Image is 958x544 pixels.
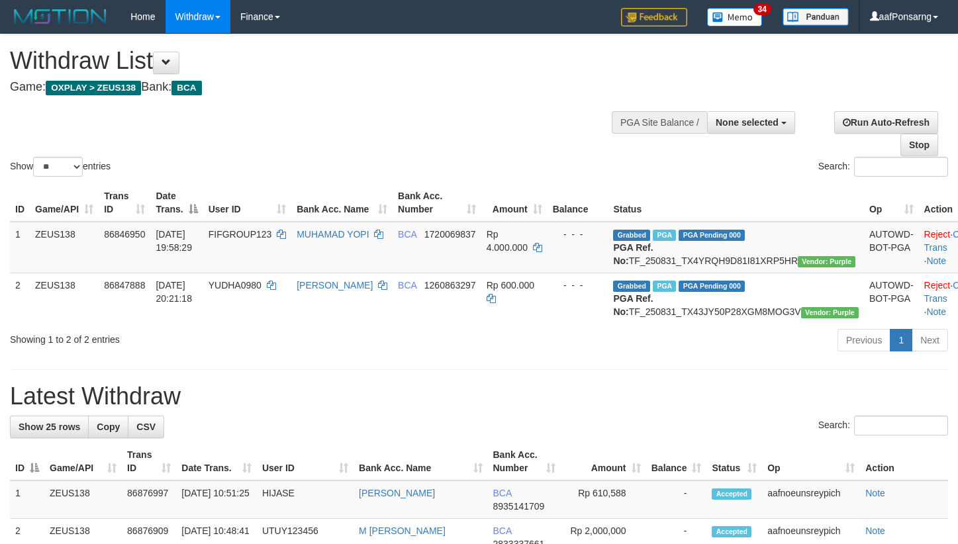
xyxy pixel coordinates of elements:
[612,111,707,134] div: PGA Site Balance /
[712,488,751,500] span: Accepted
[608,273,864,324] td: TF_250831_TX43JY50P28XGM8MOG3V
[621,8,687,26] img: Feedback.jpg
[30,222,99,273] td: ZEUS138
[176,480,257,519] td: [DATE] 10:51:25
[487,229,528,253] span: Rp 4.000.000
[553,228,603,241] div: - - -
[926,255,946,266] a: Note
[156,229,192,253] span: [DATE] 19:58:29
[707,111,795,134] button: None selected
[99,184,150,222] th: Trans ID: activate to sort column ascending
[104,229,145,240] span: 86846950
[679,230,745,241] span: PGA Pending
[354,443,487,480] th: Bank Acc. Name: activate to sort column ascending
[10,7,111,26] img: MOTION_logo.png
[798,256,855,267] span: Vendor URL: https://trx4.1velocity.biz
[257,480,354,519] td: HIJASE
[493,488,512,498] span: BCA
[10,184,30,222] th: ID
[171,81,201,95] span: BCA
[646,443,707,480] th: Balance: activate to sort column ascending
[860,443,948,480] th: Action
[10,383,948,410] h1: Latest Withdraw
[818,416,948,435] label: Search:
[88,416,128,438] a: Copy
[679,281,745,292] span: PGA Pending
[104,280,145,291] span: 86847888
[10,328,389,346] div: Showing 1 to 2 of 2 entries
[865,525,885,536] a: Note
[46,81,141,95] span: OXPLAY > ZEUS138
[176,443,257,480] th: Date Trans.: activate to sort column ascending
[801,307,859,318] span: Vendor URL: https://trx4.1velocity.biz
[912,329,948,351] a: Next
[10,273,30,324] td: 2
[10,81,626,94] h4: Game: Bank:
[136,422,156,432] span: CSV
[150,184,203,222] th: Date Trans.: activate to sort column descending
[613,281,650,292] span: Grabbed
[359,525,446,536] a: M [PERSON_NAME]
[926,306,946,317] a: Note
[97,422,120,432] span: Copy
[30,184,99,222] th: Game/API: activate to sort column ascending
[613,293,653,317] b: PGA Ref. No:
[297,280,373,291] a: [PERSON_NAME]
[653,281,676,292] span: Marked by aafnoeunsreypich
[156,280,192,304] span: [DATE] 20:21:18
[864,273,919,324] td: AUTOWD-BOT-PGA
[10,222,30,273] td: 1
[128,416,164,438] a: CSV
[608,222,864,273] td: TF_250831_TX4YRQH9D81I81XRP5HR
[924,280,951,291] a: Reject
[291,184,393,222] th: Bank Acc. Name: activate to sort column ascending
[706,443,762,480] th: Status: activate to sort column ascending
[30,273,99,324] td: ZEUS138
[854,416,948,435] input: Search:
[561,443,646,480] th: Amount: activate to sort column ascending
[762,443,860,480] th: Op: activate to sort column ascending
[424,280,476,291] span: Copy 1260863297 to clipboard
[203,184,291,222] th: User ID: activate to sort column ascending
[359,488,435,498] a: [PERSON_NAME]
[122,443,176,480] th: Trans ID: activate to sort column ascending
[838,329,890,351] a: Previous
[424,229,476,240] span: Copy 1720069837 to clipboard
[398,280,416,291] span: BCA
[44,443,122,480] th: Game/API: activate to sort column ascending
[865,488,885,498] a: Note
[783,8,849,26] img: panduan.png
[864,184,919,222] th: Op: activate to sort column ascending
[10,157,111,177] label: Show entries
[707,8,763,26] img: Button%20Memo.svg
[712,526,751,537] span: Accepted
[924,229,951,240] a: Reject
[653,230,676,241] span: Marked by aafnoeunsreypich
[548,184,608,222] th: Balance
[488,443,561,480] th: Bank Acc. Number: activate to sort column ascending
[10,443,44,480] th: ID: activate to sort column descending
[834,111,938,134] a: Run Auto-Refresh
[493,501,545,512] span: Copy 8935141709 to clipboard
[762,480,860,519] td: aafnoeunsreypich
[481,184,548,222] th: Amount: activate to sort column ascending
[854,157,948,177] input: Search:
[613,230,650,241] span: Grabbed
[209,280,262,291] span: YUDHA0980
[561,480,646,519] td: Rp 610,588
[10,48,626,74] h1: Withdraw List
[10,480,44,519] td: 1
[122,480,176,519] td: 86876997
[890,329,912,351] a: 1
[209,229,272,240] span: FIFGROUP123
[257,443,354,480] th: User ID: activate to sort column ascending
[818,157,948,177] label: Search:
[487,280,534,291] span: Rp 600.000
[393,184,481,222] th: Bank Acc. Number: activate to sort column ascending
[553,279,603,292] div: - - -
[398,229,416,240] span: BCA
[900,134,938,156] a: Stop
[297,229,369,240] a: MUHAMAD YOPI
[33,157,83,177] select: Showentries
[44,480,122,519] td: ZEUS138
